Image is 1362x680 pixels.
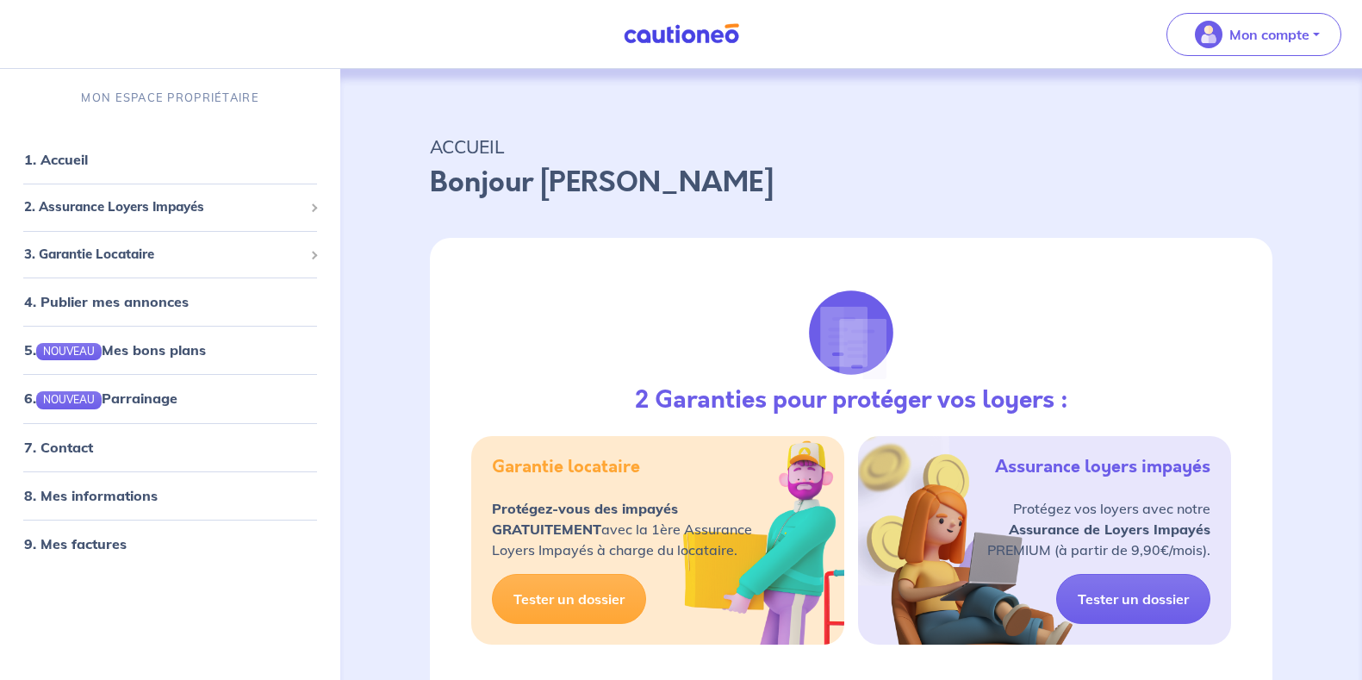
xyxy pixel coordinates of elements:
p: Mon compte [1229,24,1309,45]
h5: Assurance loyers impayés [995,457,1210,477]
h3: 2 Garanties pour protéger vos loyers : [635,386,1068,415]
p: avec la 1ère Assurance Loyers Impayés à charge du locataire. [492,498,752,560]
div: 7. Contact [7,430,333,465]
h5: Garantie locataire [492,457,640,477]
img: Cautioneo [617,23,746,45]
div: 2. Assurance Loyers Impayés [7,190,333,224]
img: justif-loupe [805,286,898,379]
a: 7. Contact [24,439,93,456]
a: Tester un dossier [1056,574,1210,624]
a: 5.NOUVEAUMes bons plans [24,341,206,359]
p: Protégez vos loyers avec notre PREMIUM (à partir de 9,90€/mois). [987,498,1210,560]
a: 6.NOUVEAUParrainage [24,390,177,407]
strong: Assurance de Loyers Impayés [1009,521,1210,538]
button: illu_account_valid_menu.svgMon compte [1166,13,1341,56]
a: 9. Mes factures [24,535,127,552]
p: Bonjour [PERSON_NAME] [430,162,1272,203]
a: 4. Publier mes annonces [24,293,189,310]
div: 8. Mes informations [7,478,333,513]
strong: Protégez-vous des impayés GRATUITEMENT [492,500,678,538]
span: 3. Garantie Locataire [24,245,303,265]
a: Tester un dossier [492,574,646,624]
div: 1. Accueil [7,142,333,177]
span: 2. Assurance Loyers Impayés [24,197,303,217]
div: 6.NOUVEAUParrainage [7,381,333,415]
div: 3. Garantie Locataire [7,238,333,271]
div: 4. Publier mes annonces [7,284,333,319]
img: illu_account_valid_menu.svg [1195,21,1222,48]
div: 5.NOUVEAUMes bons plans [7,333,333,367]
p: MON ESPACE PROPRIÉTAIRE [81,90,258,106]
a: 1. Accueil [24,151,88,168]
a: 8. Mes informations [24,487,158,504]
p: ACCUEIL [430,131,1272,162]
div: 9. Mes factures [7,527,333,561]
